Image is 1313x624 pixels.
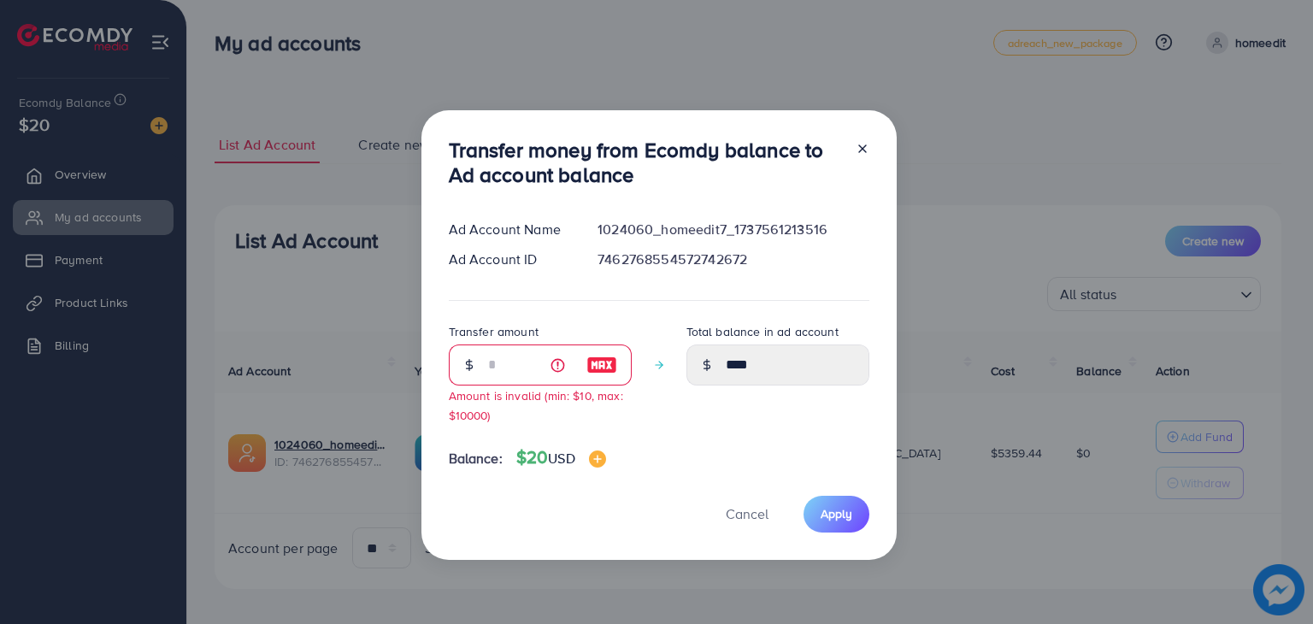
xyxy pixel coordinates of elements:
[589,450,606,468] img: image
[821,505,852,522] span: Apply
[449,387,623,423] small: Amount is invalid (min: $10, max: $10000)
[704,496,790,533] button: Cancel
[435,220,585,239] div: Ad Account Name
[449,138,842,187] h3: Transfer money from Ecomdy balance to Ad account balance
[804,496,869,533] button: Apply
[686,323,839,340] label: Total balance in ad account
[584,250,882,269] div: 7462768554572742672
[726,504,768,523] span: Cancel
[586,355,617,375] img: image
[548,449,574,468] span: USD
[516,447,606,468] h4: $20
[435,250,585,269] div: Ad Account ID
[449,449,503,468] span: Balance:
[449,323,539,340] label: Transfer amount
[584,220,882,239] div: 1024060_homeedit7_1737561213516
